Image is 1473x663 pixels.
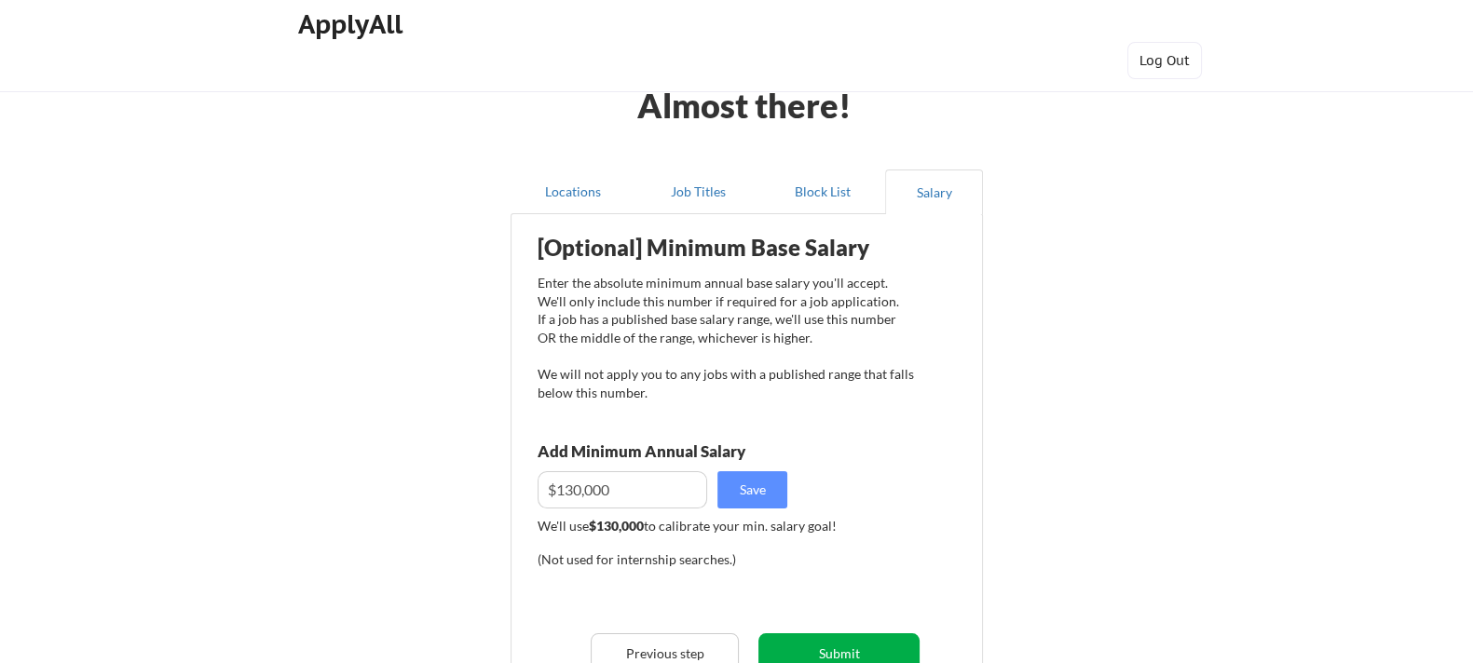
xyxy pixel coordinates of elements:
button: Block List [760,169,885,214]
div: ApplyAll [298,8,408,40]
input: E.g. $100,000 [538,471,707,508]
div: Almost there! [615,88,875,122]
div: Add Minimum Annual Salary [538,443,828,459]
button: Job Titles [635,169,760,214]
button: Locations [511,169,635,214]
div: (Not used for internship searches.) [538,550,790,569]
strong: $130,000 [589,518,644,534]
div: [Optional] Minimum Base Salary [538,237,914,259]
button: Salary [885,169,983,214]
div: Enter the absolute minimum annual base salary you'll accept. We'll only include this number if re... [538,274,914,401]
div: We'll use to calibrate your min. salary goal! [538,517,914,535]
button: Save [717,471,787,508]
button: Log Out [1127,42,1202,79]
